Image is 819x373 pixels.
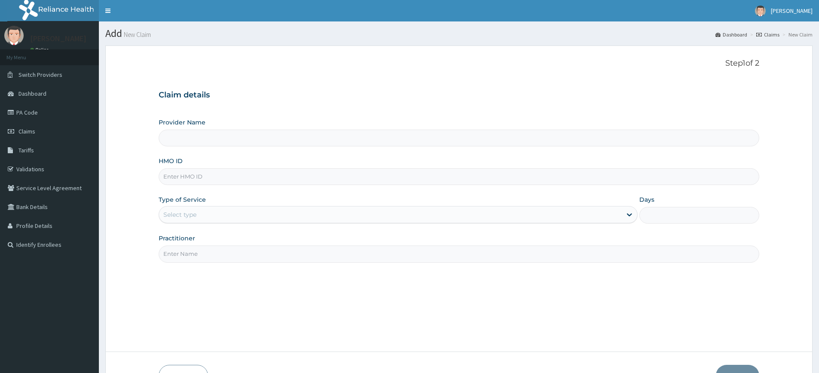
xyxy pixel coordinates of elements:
label: Provider Name [159,118,206,127]
p: Step 1 of 2 [159,59,759,68]
input: Enter HMO ID [159,168,759,185]
img: User Image [755,6,766,16]
a: Dashboard [715,31,747,38]
label: Type of Service [159,195,206,204]
span: Tariffs [18,146,34,154]
small: New Claim [122,31,151,38]
a: Online [30,47,51,53]
img: User Image [4,26,24,45]
label: Practitioner [159,234,195,243]
h3: Claim details [159,91,759,100]
a: Claims [756,31,779,38]
p: [PERSON_NAME] [30,35,86,42]
span: Switch Providers [18,71,62,79]
input: Enter Name [159,246,759,262]
span: Dashboard [18,90,46,97]
span: Claims [18,127,35,135]
li: New Claim [780,31,813,38]
h1: Add [105,28,813,39]
div: Select type [163,210,196,219]
label: HMO ID [159,157,183,165]
label: Days [639,195,654,204]
span: [PERSON_NAME] [771,7,813,15]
